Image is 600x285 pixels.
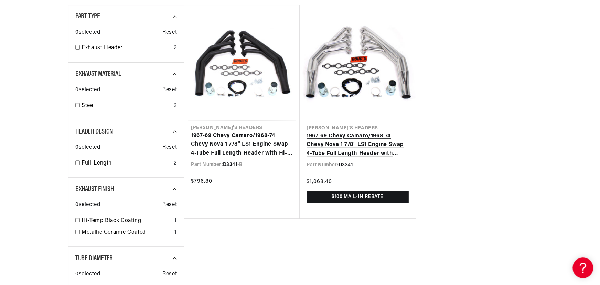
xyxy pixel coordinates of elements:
span: Reset [162,86,177,95]
span: Reset [162,143,177,152]
div: 1 [174,228,177,237]
div: 2 [174,44,177,53]
div: 1 [174,217,177,225]
a: Metallic Ceramic Coated [82,228,172,237]
span: 0 selected [75,143,100,152]
a: 1967-69 Chevy Camaro/1968-74 Chevy Nova 1 7/8" LS1 Engine Swap 4-Tube Full Length Header with Hi-... [191,131,293,158]
span: 0 selected [75,28,100,37]
span: Reset [162,28,177,37]
span: Tube Diameter [75,255,113,262]
span: Exhaust Material [75,71,121,77]
span: Exhaust Finish [75,186,114,193]
span: 0 selected [75,270,100,279]
span: Reset [162,270,177,279]
div: 2 [174,159,177,168]
span: Part Type [75,13,100,20]
span: Header Design [75,128,113,135]
a: Full-Length [82,159,171,168]
div: 2 [174,102,177,110]
span: Reset [162,201,177,210]
span: 0 selected [75,201,100,210]
a: Exhaust Header [82,44,171,53]
a: Hi-Temp Black Coating [82,217,172,225]
a: 1967-69 Chevy Camaro/1968-74 Chevy Nova 1 7/8" LS1 Engine Swap 4-Tube Full Length Header with Met... [307,132,409,158]
span: 0 selected [75,86,100,95]
a: Steel [82,102,171,110]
